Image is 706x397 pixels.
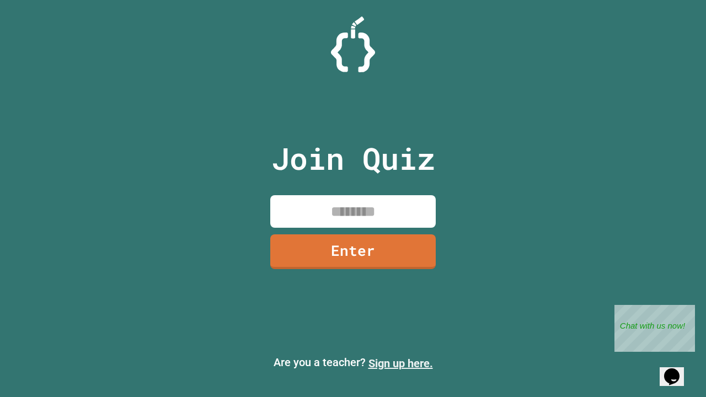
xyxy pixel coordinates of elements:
img: Logo.svg [331,17,375,72]
a: Enter [270,234,436,269]
iframe: chat widget [614,305,695,352]
p: Are you a teacher? [9,354,697,372]
iframe: chat widget [660,353,695,386]
p: Join Quiz [271,136,435,181]
a: Sign up here. [368,357,433,370]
